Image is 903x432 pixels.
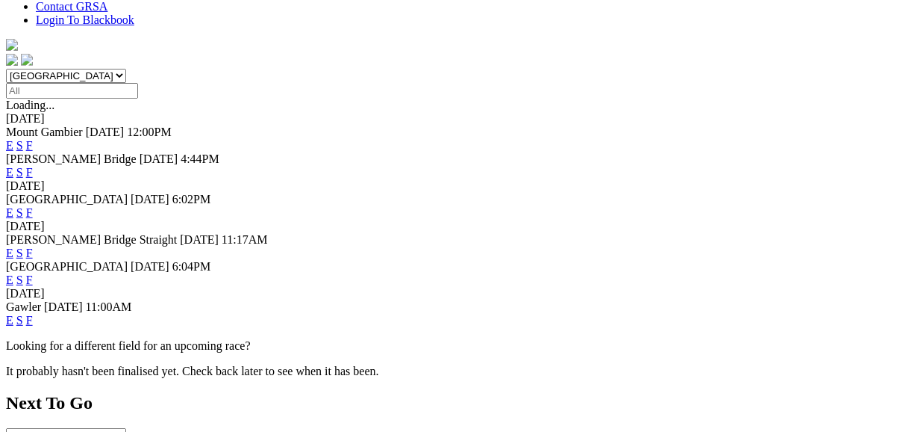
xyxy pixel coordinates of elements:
[180,233,219,246] span: [DATE]
[131,260,169,273] span: [DATE]
[6,339,897,353] p: Looking for a different field for an upcoming race?
[36,13,134,26] a: Login To Blackbook
[127,126,172,138] span: 12:00PM
[6,287,897,300] div: [DATE]
[131,193,169,206] span: [DATE]
[26,274,33,286] a: F
[172,260,211,273] span: 6:04PM
[222,233,268,246] span: 11:17AM
[26,247,33,259] a: F
[26,206,33,219] a: F
[6,247,13,259] a: E
[16,314,23,327] a: S
[16,247,23,259] a: S
[6,126,83,138] span: Mount Gambier
[6,99,54,111] span: Loading...
[6,166,13,179] a: E
[6,300,41,313] span: Gawler
[181,152,219,165] span: 4:44PM
[16,166,23,179] a: S
[6,139,13,152] a: E
[6,206,13,219] a: E
[16,274,23,286] a: S
[21,54,33,66] img: twitter.svg
[6,152,137,165] span: [PERSON_NAME] Bridge
[26,314,33,327] a: F
[6,233,177,246] span: [PERSON_NAME] Bridge Straight
[86,300,132,313] span: 11:00AM
[16,139,23,152] a: S
[26,139,33,152] a: F
[26,166,33,179] a: F
[86,126,125,138] span: [DATE]
[6,365,379,377] partial: It probably hasn't been finalised yet. Check back later to see when it has been.
[140,152,178,165] span: [DATE]
[172,193,211,206] span: 6:02PM
[6,220,897,233] div: [DATE]
[6,314,13,327] a: E
[44,300,83,313] span: [DATE]
[6,274,13,286] a: E
[6,179,897,193] div: [DATE]
[6,112,897,126] div: [DATE]
[6,39,18,51] img: logo-grsa-white.png
[6,83,138,99] input: Select date
[6,193,128,206] span: [GEOGRAPHIC_DATA]
[6,260,128,273] span: [GEOGRAPHIC_DATA]
[16,206,23,219] a: S
[6,54,18,66] img: facebook.svg
[6,393,897,413] h2: Next To Go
